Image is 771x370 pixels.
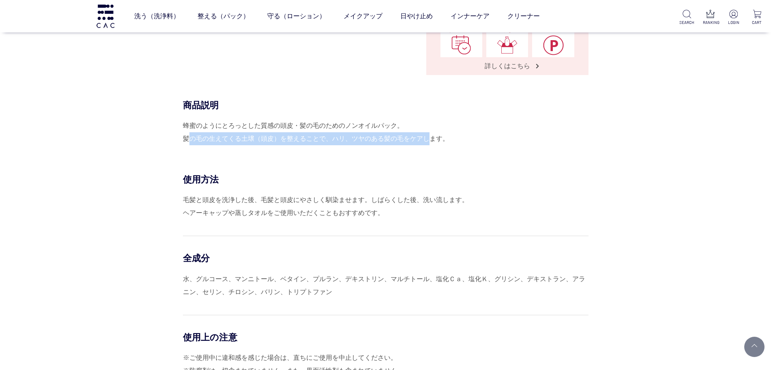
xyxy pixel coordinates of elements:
div: 水、グルコース、マンニトール、ベタイン、プルラン、デキストリン、マルチトール、塩化Ｃａ、塩化Ｋ、グリシン、デキストラン、アラニン、セリン、チロシン、バリン、トリプトファン [183,273,588,299]
a: 整える（パック） [198,5,249,28]
a: メイクアップ [344,5,382,28]
img: 回数・点数縛りなし [497,35,518,55]
a: 日やけ止め [400,5,433,28]
div: 蜂蜜のようにとろっとした質感の頭皮・髪の毛のためのノンオイルパック。 髪の毛の生えてくる土壌（頭皮）を整えることで、ハリ、ツヤのある髪の毛をケアします。 [183,119,588,145]
a: CART [750,10,765,26]
div: 使用上の注意 [183,331,588,343]
p: RANKING [703,19,718,26]
img: ポイントが貯まる [543,35,564,55]
div: 毛髪と頭皮を洗浄した後、毛髪と頭皮にやさしく馴染ませます。しばらくした後、洗い流します。 ヘアーキャップや蒸しタオルをご使用いただくこともおすすめです。 [183,194,588,219]
a: LOGIN [726,10,741,26]
div: 商品説明 [183,99,588,111]
a: RANKING [703,10,718,26]
p: LOGIN [726,19,741,26]
div: 使用方法 [183,174,588,185]
div: 全成分 [183,252,588,264]
p: CART [750,19,765,26]
p: SEARCH [679,19,694,26]
a: クリーナー [507,5,540,28]
img: 選べるお届けサイクル [451,35,472,55]
a: インナーケア [451,5,490,28]
img: logo [95,4,116,28]
a: 洗う（洗浄料） [134,5,180,28]
span: 詳しくはこちら [477,62,538,70]
a: 守る（ローション） [267,5,326,28]
a: SEARCH [679,10,694,26]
